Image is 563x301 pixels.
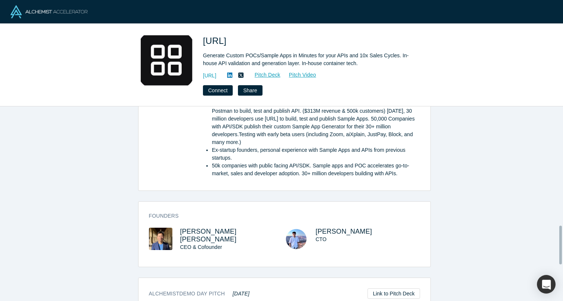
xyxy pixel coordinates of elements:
[246,71,281,79] a: Pitch Deck
[316,236,327,242] span: CTO
[212,99,420,146] li: Our Goal is to be the . [DATE], 30 million developers use Postman to build, test and publish API....
[281,71,317,79] a: Pitch Video
[10,5,88,18] img: Alchemist Logo
[316,228,372,235] a: [PERSON_NAME]
[149,212,410,220] h3: Founders
[180,228,237,243] a: [PERSON_NAME] [PERSON_NAME]
[212,146,420,162] li: Ex-startup founders, personal experience with Sample Apps and APIs from previous startups.
[149,228,172,250] img: Jun Liang Lee's Profile Image
[233,291,249,297] em: [DATE]
[238,85,262,96] button: Share
[140,34,193,86] img: Sampleapp.ai's Logo
[149,290,250,298] h3: Alchemist Demo Day Pitch
[180,244,222,250] span: CEO & Cofounder
[203,52,411,67] div: Generate Custom POCs/Sample Apps in Minutes for your APIs and 10x Sales Cycles. In-house API vali...
[368,288,420,299] a: Link to Pitch Deck
[203,36,229,46] span: [URL]
[203,85,233,96] button: Connect
[203,72,216,80] a: [URL]
[284,228,308,250] img: Sean Er's Profile Image
[212,162,420,177] li: 50k companies with public facing API/SDK. Sample apps and POC accelerates go-to-market, sales and...
[149,99,206,185] dt: Highlights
